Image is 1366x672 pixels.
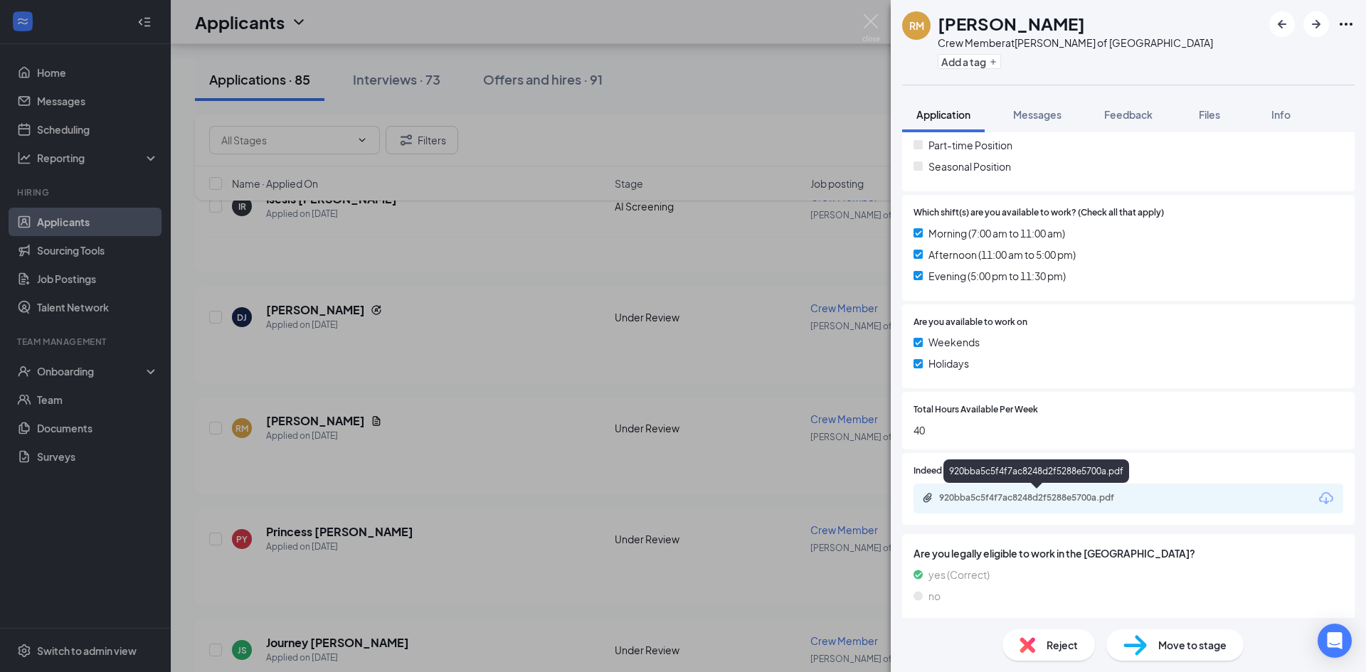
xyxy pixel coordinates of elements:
[928,225,1065,241] span: Morning (7:00 am to 11:00 am)
[914,206,1164,220] span: Which shift(s) are you available to work? (Check all that apply)
[928,137,1012,153] span: Part-time Position
[1158,637,1227,653] span: Move to stage
[1199,108,1220,121] span: Files
[914,545,1343,561] span: Are you legally eligible to work in the [GEOGRAPHIC_DATA]?
[928,567,990,582] span: yes (Correct)
[1013,108,1061,121] span: Messages
[928,268,1066,284] span: Evening (5:00 pm to 11:30 pm)
[914,403,1038,417] span: Total Hours Available Per Week
[938,54,1001,69] button: PlusAdd a tag
[914,422,1343,438] span: 40
[909,18,924,33] div: RM
[928,159,1011,174] span: Seasonal Position
[938,11,1085,36] h1: [PERSON_NAME]
[914,316,1027,329] span: Are you available to work on
[1318,624,1352,658] div: Open Intercom Messenger
[922,492,1153,506] a: Paperclip920bba5c5f4f7ac8248d2f5288e5700a.pdf
[989,58,997,66] svg: Plus
[914,464,976,478] span: Indeed Resume
[916,108,970,121] span: Application
[1104,108,1153,121] span: Feedback
[1047,637,1078,653] span: Reject
[922,492,933,503] svg: Paperclip
[928,247,1076,262] span: Afternoon (11:00 am to 5:00 pm)
[938,36,1213,50] div: Crew Member at [PERSON_NAME] of [GEOGRAPHIC_DATA]
[928,356,969,371] span: Holidays
[1271,108,1291,121] span: Info
[928,334,980,350] span: Weekends
[1318,490,1335,507] svg: Download
[928,588,941,604] span: no
[943,459,1129,483] div: 920bba5c5f4f7ac8248d2f5288e5700a.pdf
[939,492,1138,503] div: 920bba5c5f4f7ac8248d2f5288e5700a.pdf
